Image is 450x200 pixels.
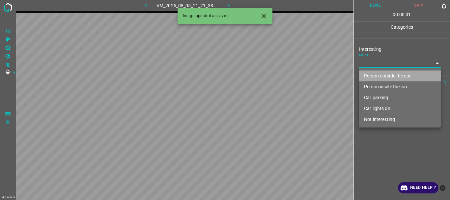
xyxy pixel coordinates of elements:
[359,92,441,103] li: Car parking
[258,10,270,22] button: Close
[183,13,230,19] span: Image updated as saved.
[359,71,441,81] li: Person outside the car
[359,114,441,125] li: Not interesting
[359,103,441,114] li: Car lights on
[359,81,441,92] li: Person inside the car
